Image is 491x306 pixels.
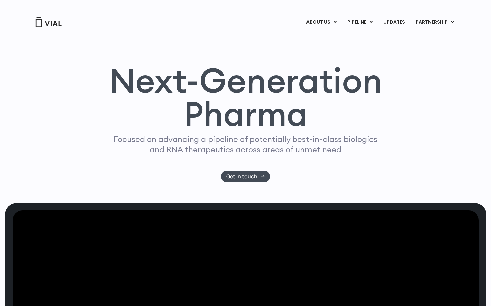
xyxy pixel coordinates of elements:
[410,17,459,28] a: PARTNERSHIPMenu Toggle
[101,64,390,131] h1: Next-Generation Pharma
[221,171,270,182] a: Get in touch
[301,17,342,28] a: ABOUT USMenu Toggle
[378,17,410,28] a: UPDATES
[342,17,378,28] a: PIPELINEMenu Toggle
[111,134,380,155] p: Focused on advancing a pipeline of potentially best-in-class biologics and RNA therapeutics acros...
[226,174,257,179] span: Get in touch
[35,17,62,27] img: Vial Logo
